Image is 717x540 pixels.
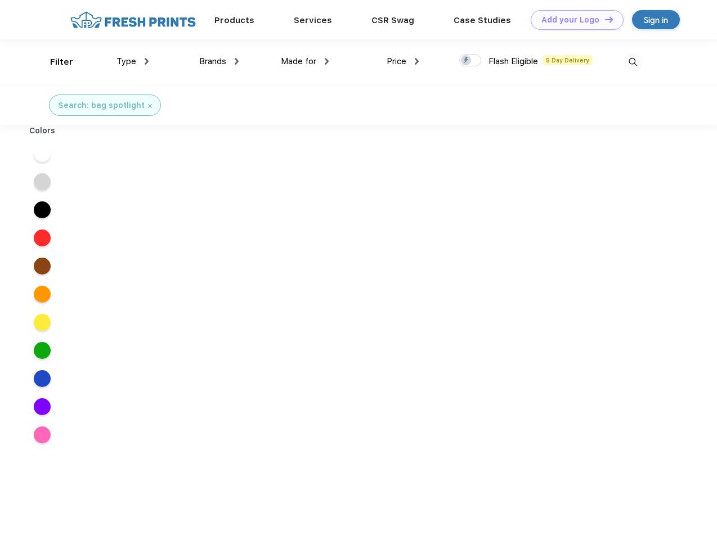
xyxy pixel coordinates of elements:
[387,56,406,66] span: Price
[235,58,239,65] img: dropdown.png
[543,55,593,65] span: 5 Day Delivery
[116,56,136,66] span: Type
[214,15,254,25] a: Products
[325,58,329,65] img: dropdown.png
[148,104,152,108] img: filter_cancel.svg
[67,10,199,30] img: fo%20logo%202.webp
[145,58,149,65] img: dropdown.png
[644,13,668,26] div: Sign in
[199,56,226,66] span: Brands
[605,16,613,22] img: DT
[415,58,419,65] img: dropdown.png
[58,100,145,111] div: Search: bag spotlight
[281,56,316,66] span: Made for
[21,125,64,137] div: Colors
[541,15,599,25] div: Add your Logo
[632,10,680,29] a: Sign in
[50,56,73,69] div: Filter
[624,53,642,71] img: desktop_search.svg
[489,56,538,66] span: Flash Eligible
